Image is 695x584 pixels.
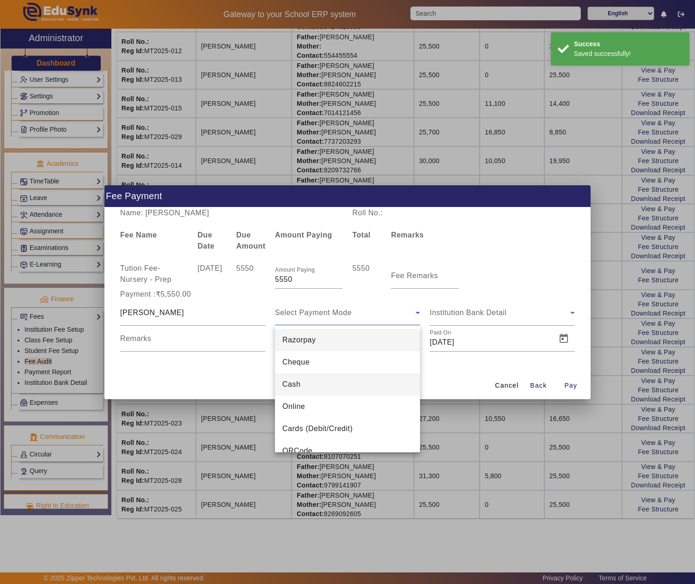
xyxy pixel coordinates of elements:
div: Success [574,39,683,49]
span: Cards (Debit/Credit) [282,423,353,434]
div: Saved successfully! [574,49,683,59]
span: QRCode [282,445,312,456]
span: Cash [282,379,300,390]
span: Cheque [282,357,310,368]
span: Online [282,401,305,412]
span: Razorpay [282,335,316,346]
